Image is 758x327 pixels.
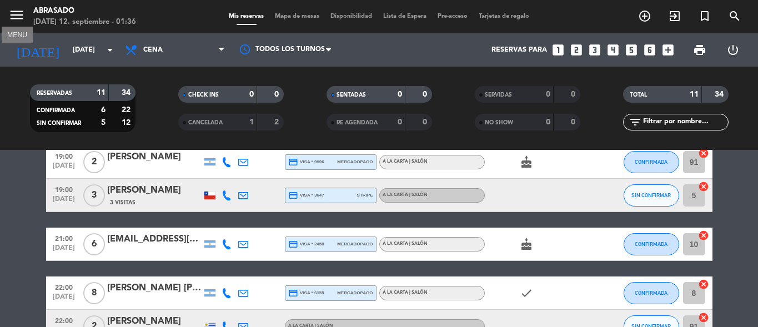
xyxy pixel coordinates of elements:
span: Tarjetas de regalo [473,13,535,19]
span: A la carta | Salón [383,242,428,246]
div: [PERSON_NAME] [107,183,202,198]
button: menu [8,7,25,27]
button: CONFIRMADA [624,151,679,173]
strong: 5 [101,119,106,127]
i: exit_to_app [668,9,681,23]
span: A la carta | Salón [383,193,428,197]
i: credit_card [288,157,298,167]
span: 8 [83,282,105,304]
i: add_box [661,43,675,57]
span: Lista de Espera [378,13,432,19]
div: [EMAIL_ADDRESS][DOMAIN_NAME] [107,232,202,246]
i: menu [8,7,25,23]
div: [DATE] 12. septiembre - 01:36 [33,17,136,28]
i: looks_one [551,43,565,57]
span: 19:00 [50,149,78,162]
strong: 0 [398,118,402,126]
span: CANCELADA [188,120,223,125]
span: mercadopago [337,240,373,248]
span: TOTAL [630,92,647,98]
span: visa * 2458 [288,239,324,249]
span: 3 Visitas [110,198,135,207]
span: RE AGENDADA [337,120,378,125]
span: SIN CONFIRMAR [37,120,81,126]
i: looks_3 [588,43,602,57]
div: Abrasado [33,6,136,17]
i: power_settings_new [726,43,740,57]
div: [PERSON_NAME] [107,150,202,164]
span: Pre-acceso [432,13,473,19]
strong: 0 [546,90,550,98]
span: 22:00 [50,314,78,326]
strong: 0 [274,90,281,98]
span: NO SHOW [485,120,513,125]
span: Cena [143,46,163,54]
span: mercadopago [337,158,373,165]
span: visa * 6155 [288,288,324,298]
span: 6 [83,233,105,255]
strong: 34 [122,89,133,97]
i: credit_card [288,239,298,249]
i: check [520,286,533,300]
i: add_circle_outline [638,9,651,23]
span: visa * 9996 [288,157,324,167]
span: SERVIDAS [485,92,512,98]
i: cake [520,238,533,251]
span: CONFIRMADA [635,159,667,165]
i: cancel [698,181,709,192]
span: SIN CONFIRMAR [631,192,671,198]
span: 19:00 [50,183,78,195]
span: Mis reservas [223,13,269,19]
span: 22:00 [50,280,78,293]
i: looks_6 [642,43,657,57]
i: cancel [698,279,709,290]
span: A la carta | Salón [383,290,428,295]
strong: 0 [546,118,550,126]
button: CONFIRMADA [624,233,679,255]
i: cancel [698,148,709,159]
strong: 12 [122,119,133,127]
span: [DATE] [50,244,78,257]
i: credit_card [288,288,298,298]
i: looks_two [569,43,584,57]
span: visa * 3647 [288,190,324,200]
strong: 0 [423,90,429,98]
span: SENTADAS [337,92,366,98]
span: RESERVADAS [37,90,72,96]
span: 3 [83,184,105,207]
i: cancel [698,312,709,323]
span: [DATE] [50,195,78,208]
i: cancel [698,230,709,241]
span: CONFIRMADA [37,108,75,113]
div: [PERSON_NAME] [PERSON_NAME] [107,281,202,295]
div: MENU [2,29,33,39]
button: SIN CONFIRMAR [624,184,679,207]
span: 21:00 [50,232,78,244]
i: filter_list [629,115,642,129]
strong: 11 [97,89,106,97]
strong: 0 [571,90,578,98]
strong: 1 [249,118,254,126]
i: search [728,9,741,23]
span: print [693,43,706,57]
span: CHECK INS [188,92,219,98]
span: Mapa de mesas [269,13,325,19]
i: [DATE] [8,38,67,62]
strong: 0 [398,90,402,98]
strong: 2 [274,118,281,126]
i: cake [520,155,533,169]
strong: 0 [571,118,578,126]
span: Reservas para [491,46,547,54]
span: A la carta | Salón [383,159,428,164]
i: arrow_drop_down [103,43,117,57]
i: looks_5 [624,43,639,57]
i: looks_4 [606,43,620,57]
span: CONFIRMADA [635,241,667,247]
button: CONFIRMADA [624,282,679,304]
strong: 0 [423,118,429,126]
span: mercadopago [337,289,373,296]
i: credit_card [288,190,298,200]
span: [DATE] [50,162,78,175]
span: [DATE] [50,293,78,306]
span: Disponibilidad [325,13,378,19]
